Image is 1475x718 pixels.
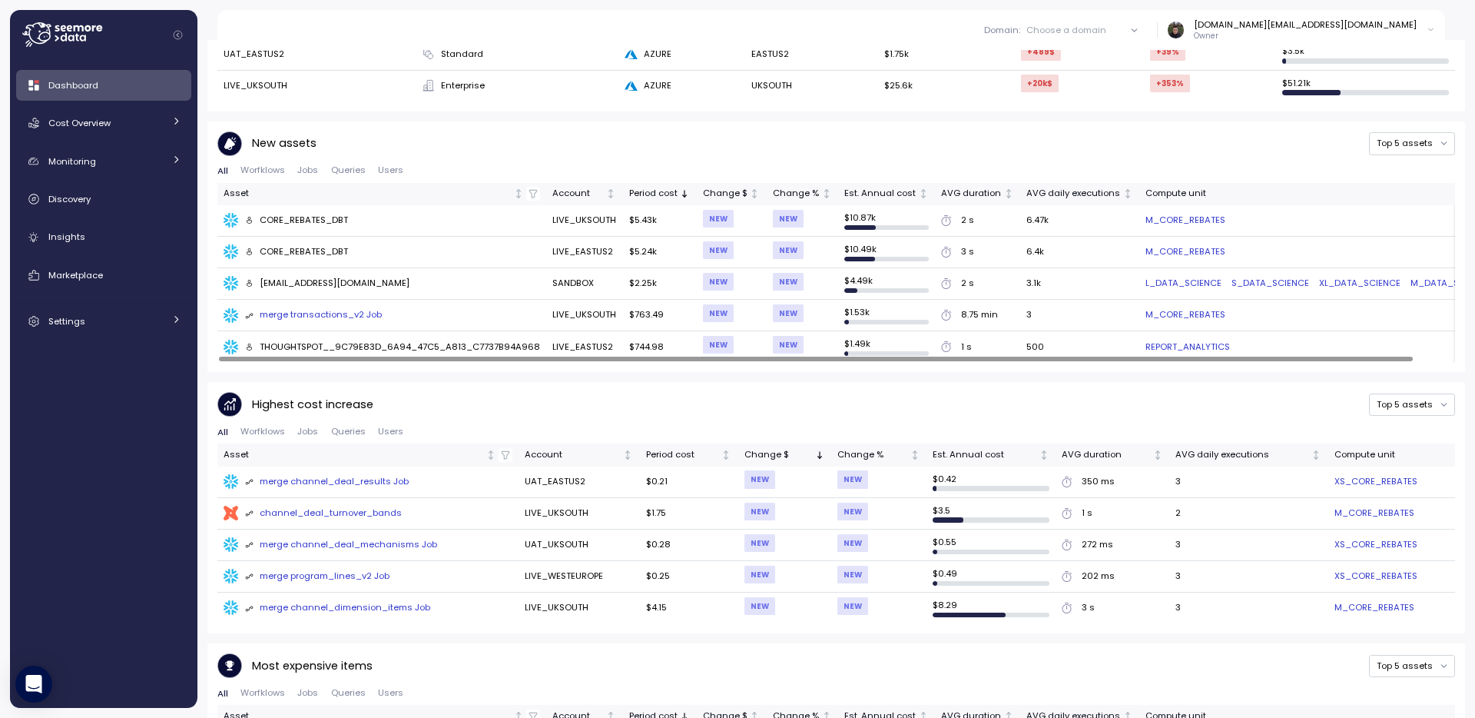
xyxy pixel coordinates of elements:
div: [DOMAIN_NAME][EMAIL_ADDRESS][DOMAIN_NAME] [1194,18,1417,31]
div: NEW [773,241,804,259]
td: LIVE_UKSOUTH [546,300,622,331]
a: Discovery [16,184,191,214]
div: Not sorted [1039,450,1049,460]
div: NEW [703,210,734,228]
td: $2.25k [622,268,696,300]
div: AVG daily executions [1175,448,1309,462]
a: REPORT_ANALYTICS [1145,341,1230,354]
div: 1 s [1082,507,1092,520]
div: Not sorted [1311,450,1321,460]
span: Standard [441,48,483,61]
div: 3 s [961,245,974,259]
td: $ 8.29 [926,593,1056,623]
div: 3 s [1082,601,1095,615]
div: AVG duration [1062,448,1150,462]
div: +20k $ [1021,75,1059,92]
div: Change $ [744,448,812,462]
span: Discovery [48,193,91,205]
div: Not sorted [1003,188,1014,199]
button: Top 5 assets [1369,655,1455,677]
div: NEW [837,470,868,488]
div: Sorted descending [814,450,825,460]
span: Jobs [297,166,318,175]
div: NEW [837,503,868,520]
div: NEW [773,304,804,322]
div: Not sorted [1122,188,1133,199]
a: merge channel_deal_mechanisms Job [224,537,512,553]
div: NEW [837,566,868,583]
td: $ 10.49k [838,237,935,268]
div: Not sorted [1152,450,1163,460]
div: Est. Annual cost [933,448,1036,462]
div: merge program_lines_v2 Job [245,570,390,583]
td: $0.28 [639,530,737,561]
div: NEW [703,273,734,291]
a: Marketplace [16,260,191,291]
div: NEW [837,534,868,552]
div: Not sorted [749,188,760,199]
th: AVG durationNot sorted [1056,444,1169,466]
div: 350 ms [1082,475,1115,489]
a: XS_CORE_REBATES [1334,570,1417,583]
button: Collapse navigation [168,29,187,41]
div: NEW [773,336,804,354]
td: UAT_EASTUS2 [217,38,416,70]
td: $5.43k [622,205,696,237]
a: M_CORE_REBATES [1145,214,1225,228]
td: $ 3.5k [1276,38,1455,70]
th: AccountNot sorted [546,183,622,205]
p: New assets [252,135,317,152]
div: Not sorted [622,450,633,460]
span: Queries [331,689,366,697]
div: Not sorted [721,450,731,460]
th: Est. Annual costNot sorted [838,183,935,205]
span: Cost Overview [48,117,111,129]
a: S_DATA_SCIENCE [1231,277,1309,291]
th: Change %Not sorted [767,183,838,205]
button: Top 5 assets [1369,394,1455,416]
div: NEW [703,336,734,354]
div: Est. Annual cost [844,187,916,201]
td: SANDBOX [546,268,622,300]
div: 272 ms [1082,538,1113,552]
span: Users [378,689,403,697]
td: 3 [1169,467,1328,498]
td: $ 1.49k [838,331,935,362]
a: Insights [16,222,191,253]
span: Worfklows [240,689,285,697]
div: 8.75 min [961,308,998,322]
span: Insights [48,231,85,243]
td: 2 [1169,498,1328,530]
div: Not sorted [910,450,920,460]
img: 8a667c340b96c72f6b400081a025948b [1168,22,1184,38]
td: $ 3.5 [926,498,1056,530]
td: $ 0.42 [926,467,1056,498]
th: Est. Annual costNot sorted [926,444,1056,466]
span: Settings [48,315,85,327]
a: channel_deal_turnover_bands [224,506,512,521]
span: Users [378,166,403,175]
span: Marketplace [48,269,103,281]
a: M_CORE_REBATES [1334,507,1414,520]
div: merge transactions_v2 Job [245,308,383,322]
div: Change % [773,187,819,201]
div: +353 % [1150,75,1190,92]
div: [EMAIL_ADDRESS][DOMAIN_NAME] [245,277,410,291]
td: $744.98 [622,331,696,362]
th: Change $Sorted descending [737,444,830,466]
a: M_CORE_REBATES [1334,601,1414,615]
td: 3.1k [1020,268,1139,300]
p: Domain : [984,24,1020,36]
td: EASTUS2 [744,38,877,70]
td: LIVE_UKSOUTH [217,71,416,101]
span: All [217,690,228,698]
td: $ 1.53k [838,300,935,331]
a: merge channel_dimension_items Job [224,600,512,616]
div: merge channel_deal_mechanisms Job [245,538,438,552]
td: $1.75k [878,38,1015,70]
div: NEW [773,210,804,228]
div: Change % [837,448,907,462]
span: All [217,167,228,175]
a: merge channel_deal_results Job [224,474,512,490]
a: M_CORE_REBATES [1145,245,1225,259]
